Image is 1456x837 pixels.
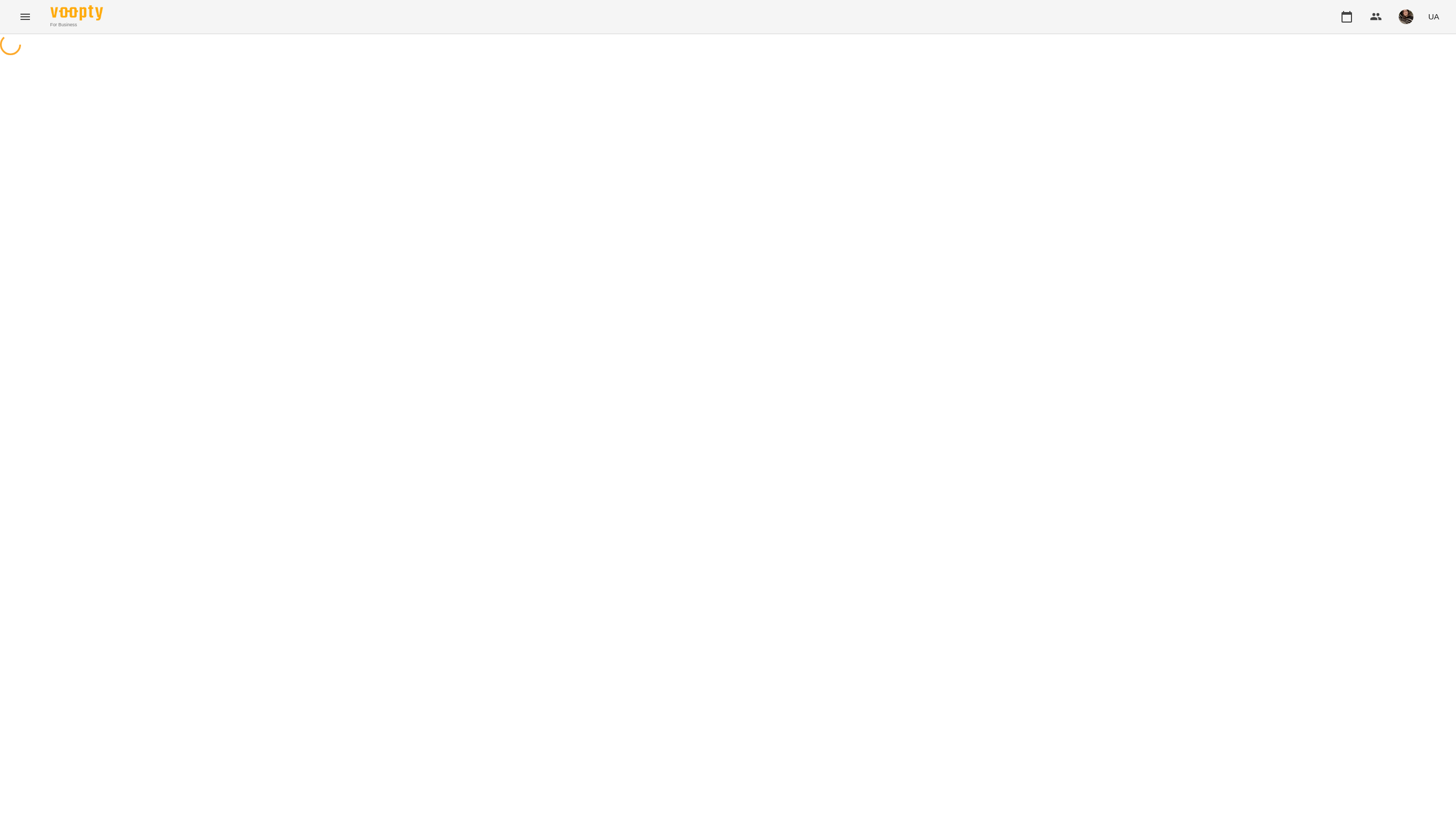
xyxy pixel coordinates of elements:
span: UA [1428,11,1439,22]
img: 50c54b37278f070f9d74a627e50a0a9b.jpg [1399,9,1413,24]
button: Menu [13,4,38,29]
span: For Business [50,22,103,28]
img: Voopty Logo [50,5,103,20]
button: UA [1424,7,1443,26]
